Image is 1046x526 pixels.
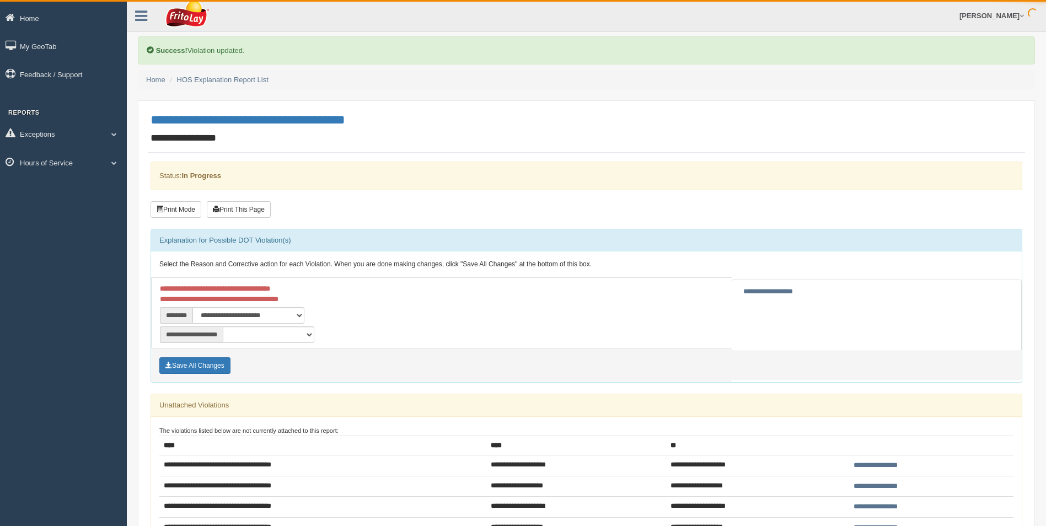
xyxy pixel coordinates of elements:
[151,201,201,218] button: Print Mode
[156,46,187,55] b: Success!
[207,201,271,218] button: Print This Page
[181,171,221,180] strong: In Progress
[138,36,1035,65] div: Violation updated.
[151,162,1022,190] div: Status:
[151,394,1022,416] div: Unattached Violations
[146,76,165,84] a: Home
[151,229,1022,251] div: Explanation for Possible DOT Violation(s)
[159,427,339,434] small: The violations listed below are not currently attached to this report:
[151,251,1022,278] div: Select the Reason and Corrective action for each Violation. When you are done making changes, cli...
[177,76,269,84] a: HOS Explanation Report List
[159,357,230,374] button: Save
